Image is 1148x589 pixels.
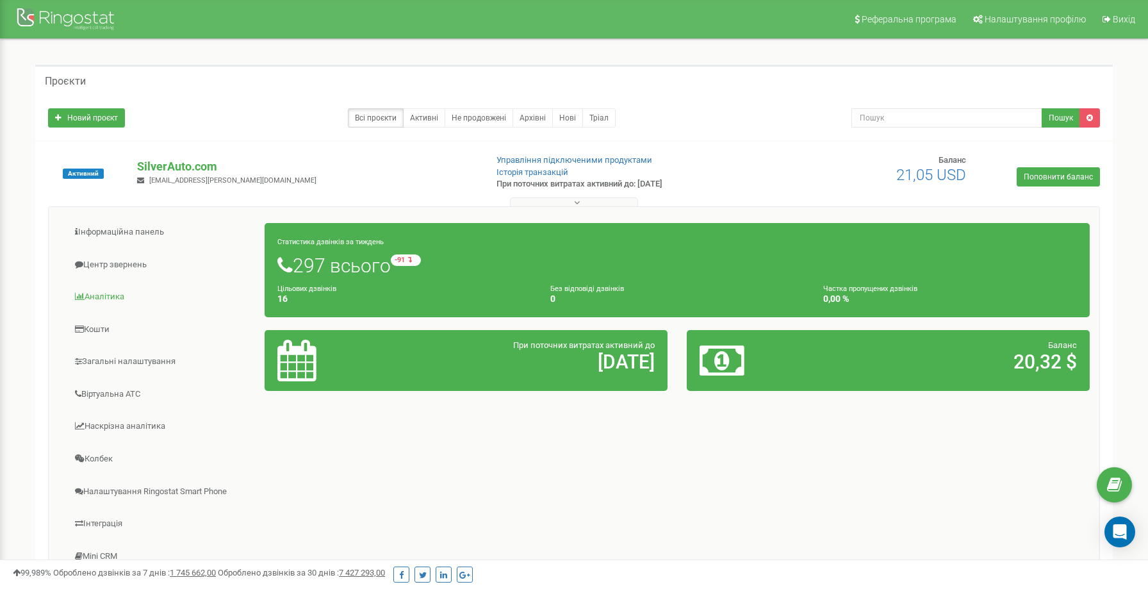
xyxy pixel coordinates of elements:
h4: 16 [277,294,531,304]
p: SilverAuto.сom [137,158,475,175]
h4: 0,00 % [823,294,1077,304]
u: 1 745 662,00 [170,568,216,577]
a: Тріал [582,108,616,128]
a: Налаштування Ringostat Smart Phone [58,476,265,508]
h1: 297 всього [277,254,1077,276]
small: Цільових дзвінків [277,285,336,293]
h2: [DATE] [409,351,655,372]
span: Активний [63,169,104,179]
span: Оброблено дзвінків за 7 днів : [53,568,216,577]
a: Віртуальна АТС [58,379,265,410]
a: Інформаційна панель [58,217,265,248]
a: Наскрізна аналітика [58,411,265,442]
span: Вихід [1113,14,1135,24]
p: При поточних витратах активний до: [DATE] [496,178,745,190]
h5: Проєкти [45,76,86,87]
a: Всі проєкти [348,108,404,128]
a: Аналiтика [58,281,265,313]
span: Реферальна програма [862,14,956,24]
button: Пошук [1042,108,1080,128]
a: Активні [403,108,445,128]
small: Статистика дзвінків за тиждень [277,238,384,246]
h4: 0 [550,294,804,304]
a: Кошти [58,314,265,345]
small: -91 [391,254,421,266]
u: 7 427 293,00 [339,568,385,577]
a: Не продовжені [445,108,513,128]
a: Поповнити баланс [1017,167,1100,187]
span: Баланс [1048,340,1077,350]
a: Управління підключеними продуктами [496,155,652,165]
a: Загальні налаштування [58,346,265,377]
a: Інтеграція [58,508,265,540]
span: Налаштування профілю [985,14,1086,24]
span: [EMAIL_ADDRESS][PERSON_NAME][DOMAIN_NAME] [149,176,316,185]
input: Пошук [851,108,1042,128]
a: Mini CRM [58,541,265,572]
a: Архівні [512,108,553,128]
h2: 20,32 $ [832,351,1077,372]
div: Open Intercom Messenger [1104,517,1135,547]
a: Історія транзакцій [496,167,568,177]
a: Центр звернень [58,249,265,281]
span: Баланс [939,155,966,165]
small: Частка пропущених дзвінків [823,285,917,293]
small: Без відповіді дзвінків [550,285,624,293]
span: 99,989% [13,568,51,577]
a: Колбек [58,444,265,475]
span: Оброблено дзвінків за 30 днів : [218,568,385,577]
span: При поточних витратах активний до [513,340,655,350]
a: Новий проєкт [48,108,125,128]
a: Нові [552,108,583,128]
span: 21,05 USD [896,166,966,184]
